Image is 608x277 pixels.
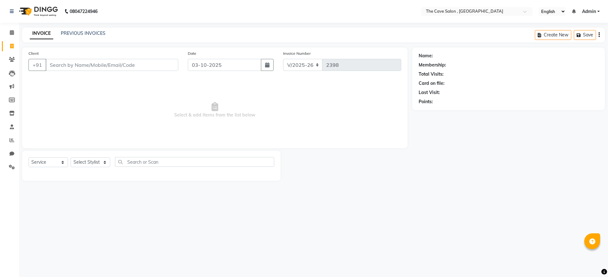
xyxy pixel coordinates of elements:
button: +91 [28,59,46,71]
div: Total Visits: [419,71,444,78]
img: logo [16,3,60,20]
div: Points: [419,98,433,105]
button: Save [574,30,596,40]
span: Admin [582,8,596,15]
div: Card on file: [419,80,445,87]
div: Last Visit: [419,89,440,96]
label: Invoice Number [283,51,311,56]
label: Client [28,51,39,56]
a: PREVIOUS INVOICES [61,30,105,36]
span: Select & add items from the list below [28,79,401,142]
b: 08047224946 [70,3,98,20]
label: Date [188,51,196,56]
input: Search or Scan [115,157,274,167]
div: Membership: [419,62,446,68]
button: Create New [535,30,571,40]
div: Name: [419,53,433,59]
input: Search by Name/Mobile/Email/Code [46,59,178,71]
a: INVOICE [30,28,53,39]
